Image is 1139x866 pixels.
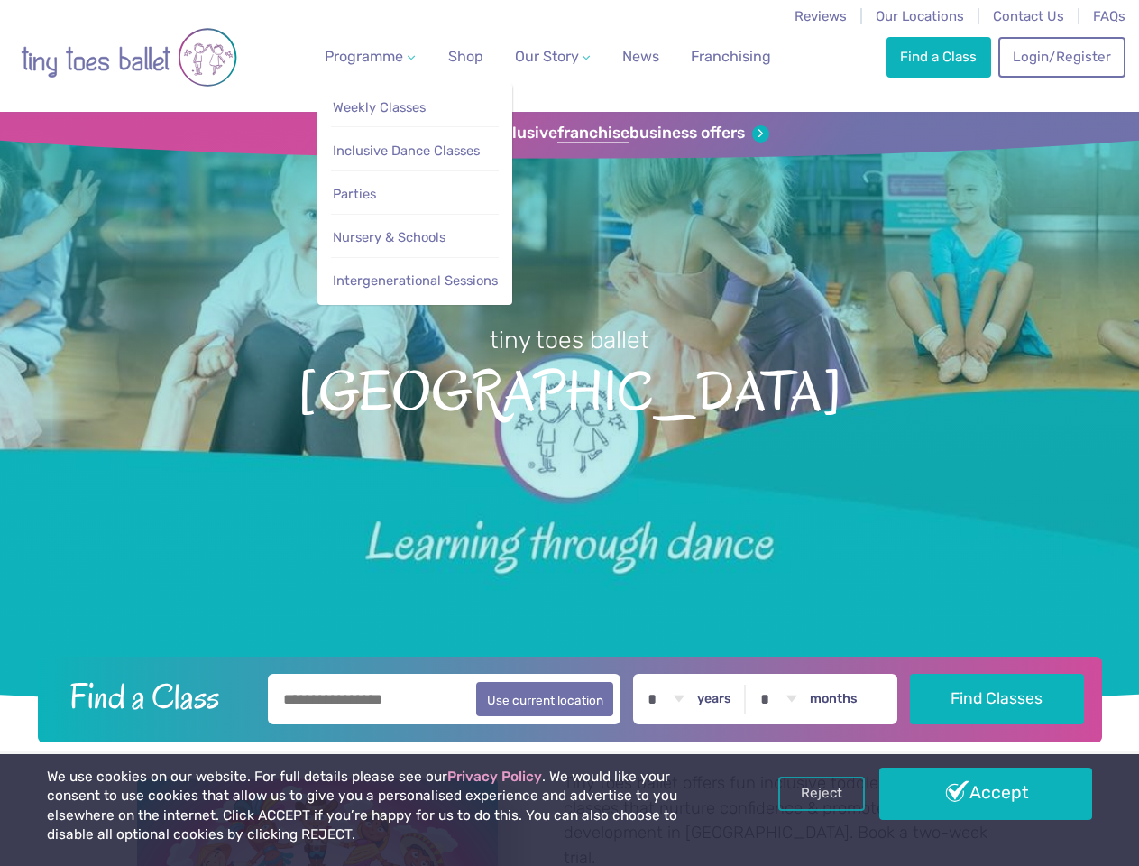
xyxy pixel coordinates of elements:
[325,48,403,65] span: Programme
[331,134,499,168] a: Inclusive Dance Classes
[778,777,865,811] a: Reject
[876,8,964,24] a: Our Locations
[910,674,1084,724] button: Find Classes
[557,124,629,143] strong: franchise
[886,37,991,77] a: Find a Class
[622,48,659,65] span: News
[21,12,237,103] img: tiny toes ballet
[615,39,666,75] a: News
[331,178,499,211] a: Parties
[515,48,579,65] span: Our Story
[317,39,422,75] a: Programme
[476,682,614,716] button: Use current location
[993,8,1064,24] a: Contact Us
[447,769,542,785] a: Privacy Policy
[331,91,499,124] a: Weekly Classes
[29,356,1110,423] span: [GEOGRAPHIC_DATA]
[998,37,1125,77] a: Login/Register
[333,99,426,115] span: Weekly Classes
[333,272,498,289] span: Intergenerational Sessions
[795,8,847,24] a: Reviews
[1093,8,1125,24] a: FAQs
[810,691,858,707] label: months
[333,186,376,202] span: Parties
[370,124,769,143] a: Sign up for our exclusivefranchisebusiness offers
[691,48,771,65] span: Franchising
[879,768,1092,820] a: Accept
[333,143,480,159] span: Inclusive Dance Classes
[507,39,597,75] a: Our Story
[331,221,499,254] a: Nursery & Schools
[441,39,491,75] a: Shop
[333,229,445,245] span: Nursery & Schools
[47,768,726,845] p: We use cookies on our website. For full details please see our . We would like your consent to us...
[697,691,731,707] label: years
[331,264,499,298] a: Intergenerational Sessions
[684,39,778,75] a: Franchising
[55,674,255,719] h2: Find a Class
[490,326,649,355] small: tiny toes ballet
[448,48,483,65] span: Shop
